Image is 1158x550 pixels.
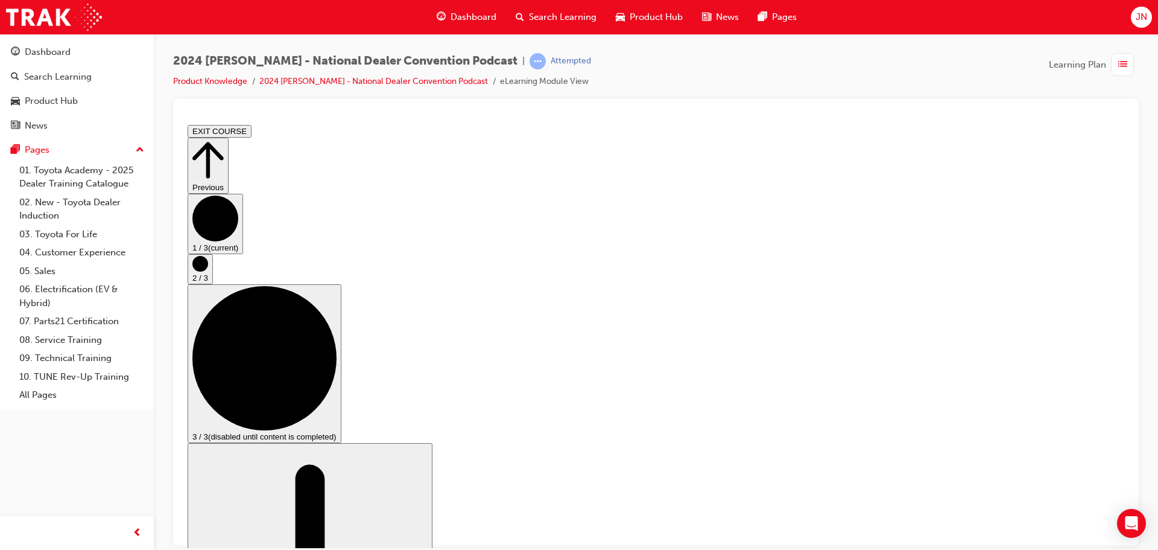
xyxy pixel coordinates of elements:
button: Learning Plan [1049,53,1139,76]
a: guage-iconDashboard [427,5,506,30]
a: 07. Parts21 Certification [14,312,149,331]
span: news-icon [702,10,711,25]
a: Dashboard [5,41,149,63]
span: Learning Plan [1049,58,1106,72]
span: news-icon [11,121,20,132]
span: pages-icon [11,145,20,156]
a: car-iconProduct Hub [606,5,692,30]
span: pages-icon [758,10,767,25]
span: 1 / 3 [10,123,25,132]
button: 1 / 3(current) [5,74,60,134]
div: Product Hub [25,94,78,108]
a: 08. Service Training [14,331,149,350]
span: Pages [772,10,797,24]
span: guage-icon [11,47,20,58]
a: 09. Technical Training [14,349,149,368]
span: car-icon [616,10,625,25]
span: guage-icon [437,10,446,25]
a: search-iconSearch Learning [506,5,606,30]
a: Product Knowledge [173,76,247,86]
span: News [716,10,739,24]
button: DashboardSearch LearningProduct HubNews [5,39,149,139]
a: News [5,115,149,137]
span: Search Learning [529,10,596,24]
a: 05. Sales [14,262,149,281]
span: 2024 [PERSON_NAME] - National Dealer Convention Podcast [173,54,517,68]
div: Pages [25,143,49,157]
a: 06. Electrification (EV & Hybrid) [14,280,149,312]
span: (disabled until content is completed) [25,312,154,321]
span: Dashboard [451,10,496,24]
a: pages-iconPages [748,5,806,30]
a: 01. Toyota Academy - 2025 Dealer Training Catalogue [14,161,149,193]
span: search-icon [11,72,19,83]
span: learningRecordVerb_ATTEMPT-icon [530,53,546,69]
div: Search Learning [24,70,92,84]
button: JN [1131,7,1152,28]
span: search-icon [516,10,524,25]
span: up-icon [136,142,144,158]
a: 10. TUNE Rev-Up Training [14,368,149,386]
a: 04. Customer Experience [14,243,149,262]
div: Open Intercom Messenger [1117,509,1146,538]
a: 02. New - Toyota Dealer Induction [14,193,149,225]
div: News [25,119,48,133]
button: 3 / 3(disabled until content is completed) [5,164,159,323]
span: Product Hub [630,10,683,24]
img: Trak [6,4,102,31]
span: list-icon [1118,57,1127,72]
a: All Pages [14,386,149,405]
span: JN [1136,10,1147,24]
span: car-icon [11,96,20,107]
button: Pages [5,139,149,161]
span: Previous [10,63,41,72]
button: 2 / 3 [5,134,30,164]
button: Previous [5,18,46,74]
button: EXIT COURSE [5,5,69,18]
div: Dashboard [25,45,71,59]
li: eLearning Module View [500,75,589,89]
a: 03. Toyota For Life [14,225,149,244]
span: | [522,54,525,68]
span: (current) [25,123,55,132]
span: prev-icon [133,526,142,541]
div: Attempted [551,56,591,67]
a: news-iconNews [692,5,748,30]
a: 2024 [PERSON_NAME] - National Dealer Convention Podcast [259,76,488,86]
a: Product Hub [5,90,149,112]
span: 2 / 3 [10,153,25,162]
span: 3 / 3 [10,312,25,321]
a: Search Learning [5,66,149,88]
